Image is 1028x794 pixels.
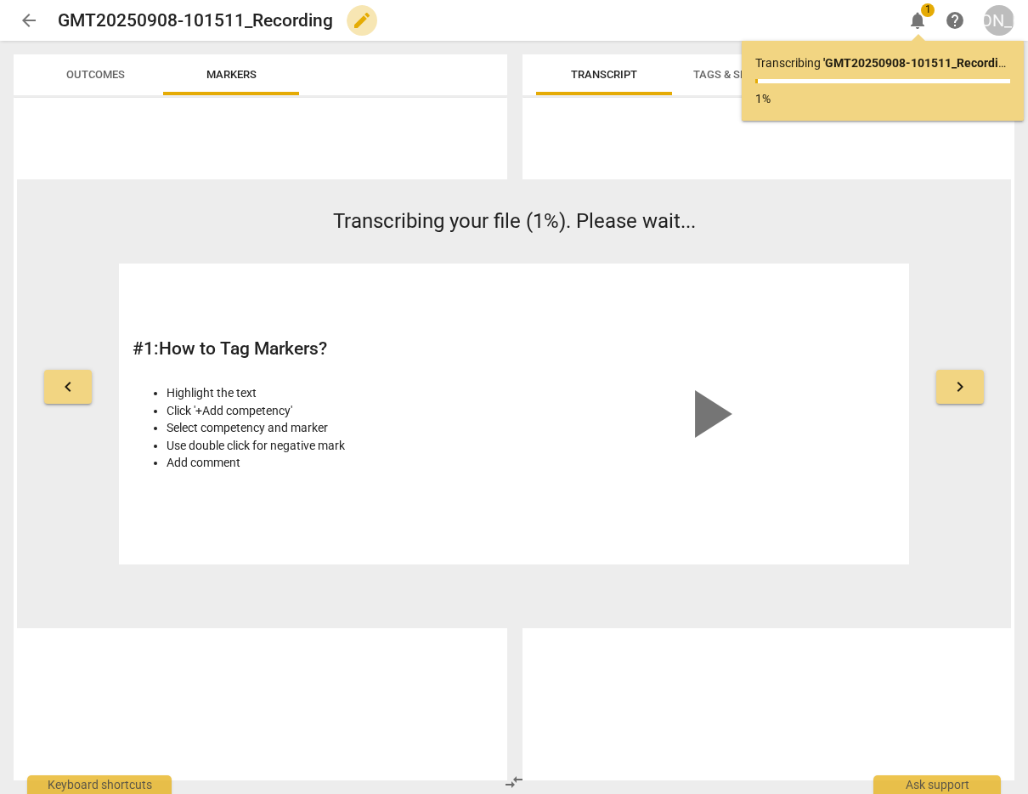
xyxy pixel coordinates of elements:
div: Keyboard shortcuts [27,775,172,794]
li: Click '+Add competency' [167,402,506,420]
a: Help [940,5,970,36]
span: keyboard_arrow_right [950,377,970,397]
span: Tags & Speakers [693,68,787,81]
button: [PERSON_NAME] [984,5,1014,36]
b: ' GMT20250908-101511_Recording ' [823,56,1014,70]
span: play_arrow [668,373,749,455]
li: Select competency and marker [167,419,506,437]
span: Markers [206,68,257,81]
span: Transcript [571,68,637,81]
span: edit [352,10,372,31]
span: Outcomes [66,68,125,81]
h2: # 1 : How to Tag Markers? [133,338,506,360]
span: Transcribing your file (1%). Please wait... [333,209,696,233]
button: Notifications [902,5,933,36]
span: keyboard_arrow_left [58,377,78,397]
div: Ask support [873,775,1001,794]
li: Add comment [167,454,506,472]
span: help [945,10,965,31]
span: 1 [921,3,935,17]
h2: GMT20250908-101511_Recording [58,10,333,31]
li: Use double click for negative mark [167,437,506,455]
span: notifications [907,10,928,31]
span: compare_arrows [504,772,524,792]
span: arrow_back [19,10,39,31]
li: Highlight the text [167,384,506,402]
p: Transcribing ... [755,54,1010,72]
p: 1% [755,90,1010,108]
